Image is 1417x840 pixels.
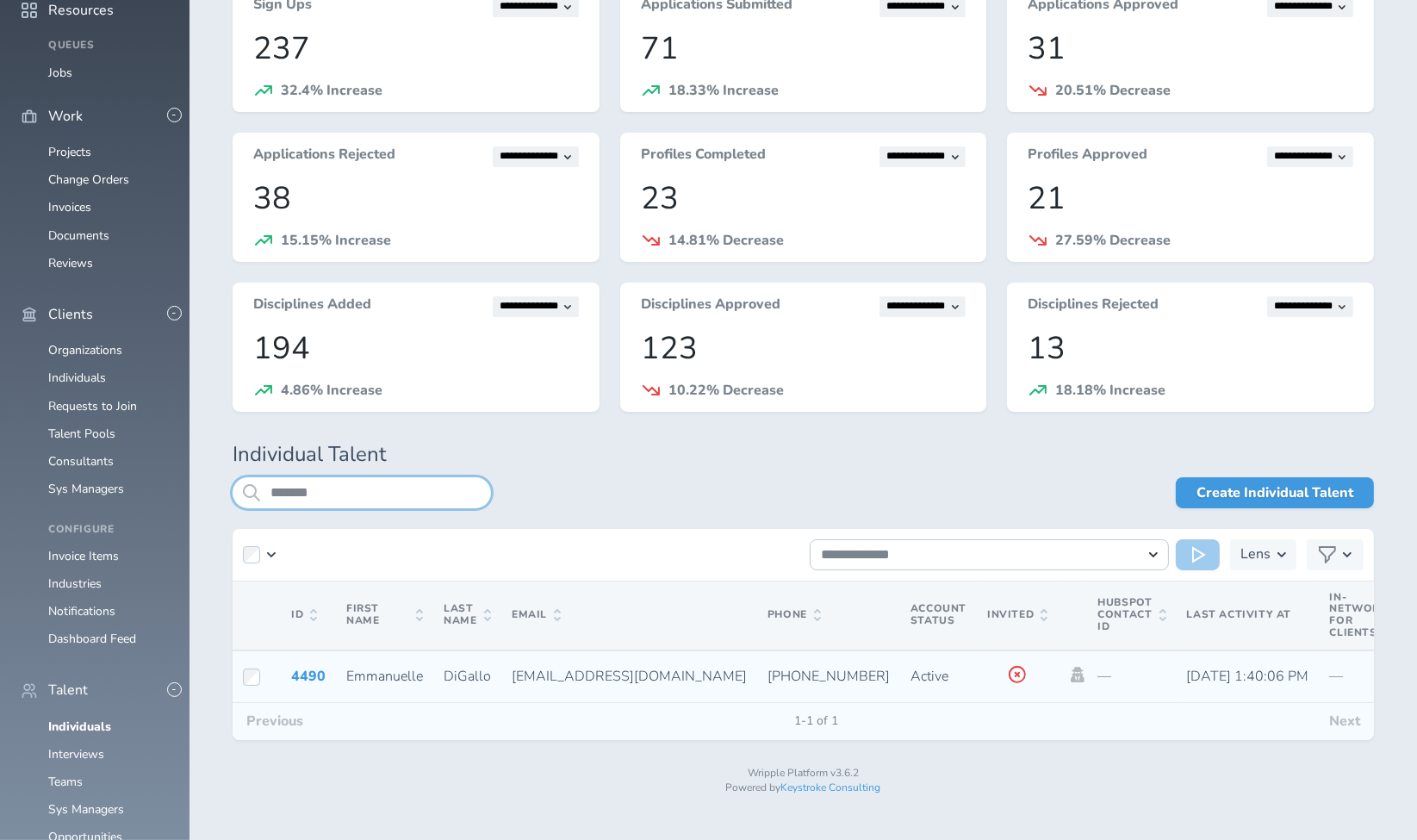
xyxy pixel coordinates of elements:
button: - [167,682,182,697]
button: Lens [1230,539,1296,570]
span: Hubspot Contact Id [1097,597,1165,632]
p: Powered by [233,782,1374,794]
span: 1-1 of 1 [780,714,852,728]
a: Dashboard Feed [48,631,136,647]
span: Emmanuelle [346,667,423,686]
h3: Profiles Approved [1028,146,1147,167]
p: 123 [641,331,966,366]
a: Industries [48,576,102,592]
a: Sys Managers [48,801,124,818]
span: Email [512,609,561,621]
span: [DATE] 1:40:06 PM [1187,667,1309,686]
a: Keystroke Consulting [781,781,881,794]
a: Consultants [48,453,114,470]
span: Last Activity At [1187,607,1292,621]
span: 4.86% Increase [281,381,382,400]
a: Impersonate [1068,667,1087,682]
span: 18.18% Increase [1055,381,1165,400]
p: 21 [1028,181,1353,216]
h4: Queues [48,40,169,52]
span: First Name [346,603,423,627]
span: [PHONE_NUMBER] [768,667,890,686]
p: — [1097,669,1165,684]
a: Sys Managers [48,481,124,497]
h3: Lens [1240,539,1271,570]
span: Work [48,109,83,124]
h3: Disciplines Added [253,296,371,317]
p: 23 [641,181,966,216]
a: Create Individual Talent [1176,477,1374,508]
span: Active [910,667,948,686]
a: Organizations [48,342,122,358]
a: Individuals [48,370,106,386]
p: 237 [253,31,579,66]
button: - [167,306,182,320]
button: - [167,108,182,122]
p: Wripple Platform v3.6.2 [233,768,1374,780]
button: Previous [233,703,317,739]
span: Resources [48,3,114,18]
button: Run Action [1176,539,1220,570]
span: Account Status [910,601,966,627]
span: 15.15% Increase [281,231,391,250]
span: 27.59% Decrease [1055,231,1171,250]
p: 13 [1028,331,1353,366]
p: 31 [1028,31,1353,66]
span: In-Network for Clients [1330,590,1388,639]
a: 4490 [291,667,326,686]
span: — [1330,667,1344,686]
a: Invoices [48,199,91,215]
span: 32.4% Increase [281,81,382,100]
a: Change Orders [48,171,129,188]
span: Last Name [444,603,491,627]
a: Invoice Items [48,548,119,564]
h3: Disciplines Rejected [1028,296,1159,317]
h3: Disciplines Approved [641,296,780,317]
span: Invited [987,609,1047,621]
button: Next [1315,703,1374,739]
h4: Configure [48,524,169,536]
p: 38 [253,181,579,216]
span: Clients [48,307,93,322]
a: Individuals [48,719,111,735]
p: 194 [253,331,579,366]
h3: Profiles Completed [641,146,766,167]
span: 18.33% Increase [668,81,779,100]
a: Requests to Join [48,398,137,414]
span: DiGallo [444,667,491,686]
span: 14.81% Decrease [668,231,784,250]
a: Talent Pools [48,426,115,442]
h3: Applications Rejected [253,146,395,167]
a: Jobs [48,65,72,81]
span: Phone [768,609,821,621]
a: Reviews [48,255,93,271]
a: Documents [48,227,109,244]
span: Talent [48,682,88,698]
span: ID [291,609,317,621]
a: Teams [48,774,83,790]
span: 20.51% Decrease [1055,81,1171,100]
h1: Individual Talent [233,443,1374,467]
a: Projects [48,144,91,160]
span: 10.22% Decrease [668,381,784,400]
a: Notifications [48,603,115,619]
p: 71 [641,31,966,66]
a: Interviews [48,746,104,762]
span: [EMAIL_ADDRESS][DOMAIN_NAME] [512,667,747,686]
